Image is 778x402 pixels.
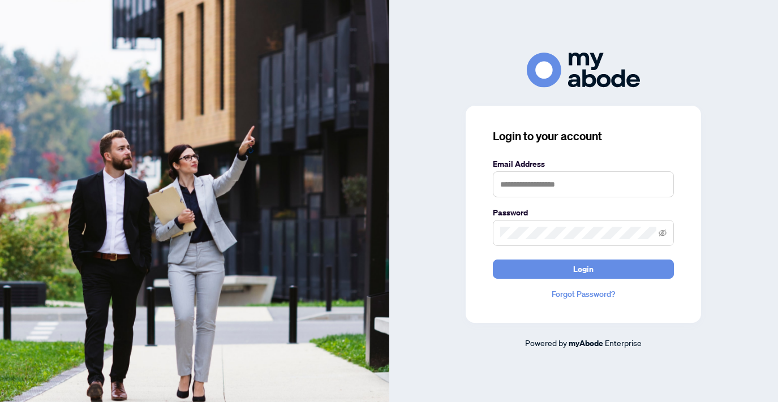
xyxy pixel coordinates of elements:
span: Login [573,260,594,278]
button: Login [493,260,674,279]
span: eye-invisible [659,229,667,237]
span: Enterprise [605,338,642,348]
span: Powered by [525,338,567,348]
label: Email Address [493,158,674,170]
a: Forgot Password? [493,288,674,300]
img: ma-logo [527,53,640,87]
label: Password [493,206,674,219]
h3: Login to your account [493,128,674,144]
a: myAbode [569,337,603,349]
